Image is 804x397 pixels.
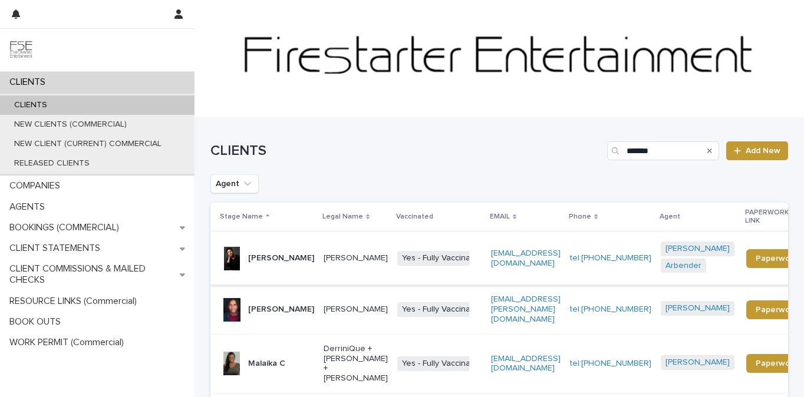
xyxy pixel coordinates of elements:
[5,263,180,286] p: CLIENT COMMISSIONS & MAILED CHECKS
[397,251,487,266] span: Yes - Fully Vaccinated
[570,305,651,313] a: tel:[PHONE_NUMBER]
[490,210,510,223] p: EMAIL
[220,210,263,223] p: Stage Name
[726,141,788,160] a: Add New
[756,359,798,368] span: Paperwork
[570,359,651,368] a: tel:[PHONE_NUMBER]
[756,306,798,314] span: Paperwork
[5,158,99,168] p: RELEASED CLIENTS
[248,359,285,369] p: Malaika C
[5,77,55,88] p: CLIENTS
[665,303,730,313] a: [PERSON_NAME]
[5,337,133,348] p: WORK PERMIT (Commercial)
[397,356,487,371] span: Yes - Fully Vaccinated
[5,296,146,307] p: RESOURCE LINKS (Commercial)
[210,174,259,193] button: Agent
[248,305,314,315] p: [PERSON_NAME]
[5,180,70,191] p: COMPANIES
[745,206,800,228] p: PAPERWORK LINK
[607,141,719,160] input: Search
[324,305,388,315] p: [PERSON_NAME]
[324,253,388,263] p: [PERSON_NAME]
[5,139,171,149] p: NEW CLIENT (CURRENT) COMMERCIAL
[665,261,701,271] a: Arbender
[491,295,561,323] a: [EMAIL_ADDRESS][PERSON_NAME][DOMAIN_NAME]
[322,210,363,223] p: Legal Name
[5,201,54,213] p: AGENTS
[5,316,70,327] p: BOOK OUTS
[491,249,561,267] a: [EMAIL_ADDRESS][DOMAIN_NAME]
[5,222,128,233] p: BOOKINGS (COMMERCIAL)
[324,344,388,383] p: DerriniQue + [PERSON_NAME] + [PERSON_NAME]
[569,210,591,223] p: Phone
[665,358,730,368] a: [PERSON_NAME]
[491,355,561,373] a: [EMAIL_ADDRESS][DOMAIN_NAME]
[396,210,433,223] p: Vaccinated
[5,120,136,130] p: NEW CLIENTS (COMMERCIAL)
[665,244,730,254] a: [PERSON_NAME]
[756,254,798,263] span: Paperwork
[570,254,651,262] a: tel:[PHONE_NUMBER]
[397,302,487,317] span: Yes - Fully Vaccinated
[9,38,33,62] img: 9JgRvJ3ETPGCJDhvPVA5
[210,143,602,160] h1: CLIENTS
[5,100,57,110] p: CLIENTS
[746,147,780,155] span: Add New
[660,210,680,223] p: Agent
[248,253,314,263] p: [PERSON_NAME]
[5,243,110,254] p: CLIENT STATEMENTS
